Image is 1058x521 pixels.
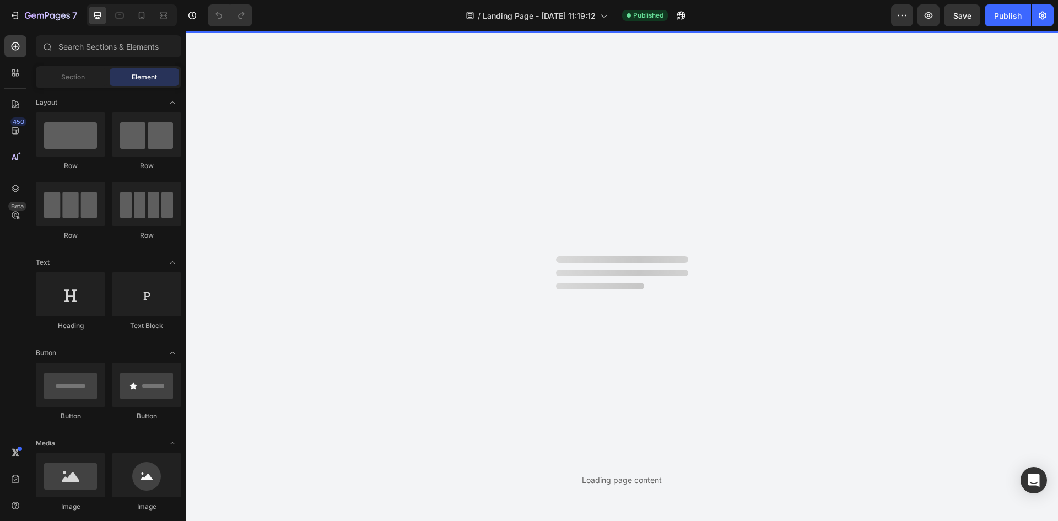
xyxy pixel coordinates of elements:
span: Published [633,10,663,20]
span: Toggle open [164,434,181,452]
p: 7 [72,9,77,22]
button: 7 [4,4,82,26]
div: Row [112,230,181,240]
div: 450 [10,117,26,126]
span: Toggle open [164,254,181,271]
span: Media [36,438,55,448]
div: Undo/Redo [208,4,252,26]
div: Beta [8,202,26,211]
div: Text Block [112,321,181,331]
div: Button [36,411,105,421]
button: Publish [985,4,1031,26]
div: Open Intercom Messenger [1021,467,1047,493]
div: Loading page content [582,474,662,486]
div: Row [36,161,105,171]
div: Image [36,502,105,512]
span: Section [61,72,85,82]
div: Heading [36,321,105,331]
span: / [478,10,481,22]
span: Layout [36,98,57,108]
div: Button [112,411,181,421]
div: Row [36,230,105,240]
div: Publish [994,10,1022,22]
button: Save [944,4,980,26]
div: Image [112,502,181,512]
span: Toggle open [164,344,181,362]
span: Landing Page - [DATE] 11:19:12 [483,10,596,22]
span: Element [132,72,157,82]
span: Toggle open [164,94,181,111]
div: Row [112,161,181,171]
span: Save [953,11,971,20]
input: Search Sections & Elements [36,35,181,57]
span: Button [36,348,56,358]
span: Text [36,257,50,267]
